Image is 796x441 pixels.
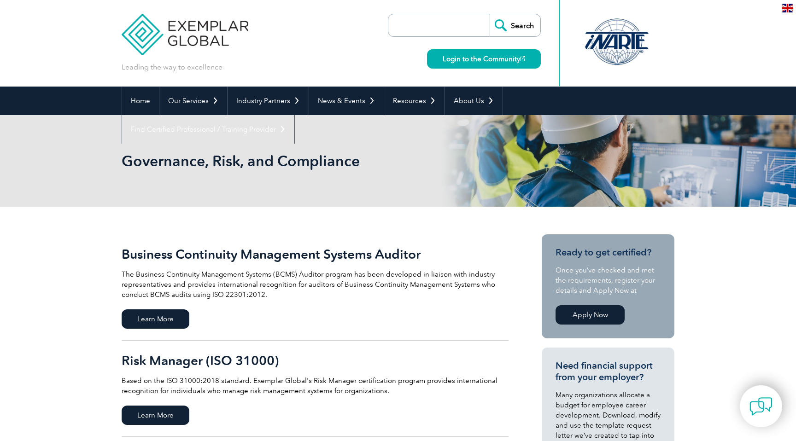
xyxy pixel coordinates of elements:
[122,115,294,144] a: Find Certified Professional / Training Provider
[782,4,793,12] img: en
[556,265,661,296] p: Once you’ve checked and met the requirements, register your details and Apply Now at
[427,49,541,69] a: Login to the Community
[445,87,503,115] a: About Us
[122,341,509,437] a: Risk Manager (ISO 31000) Based on the ISO 31000:2018 standard. Exemplar Global's Risk Manager cer...
[122,62,222,72] p: Leading the way to excellence
[556,360,661,383] h3: Need financial support from your employer?
[122,269,509,300] p: The Business Continuity Management Systems (BCMS) Auditor program has been developed in liaison w...
[490,14,540,36] input: Search
[556,305,625,325] a: Apply Now
[122,247,509,261] h2: Business Continuity Management Systems Auditor
[520,56,525,61] img: open_square.png
[159,87,227,115] a: Our Services
[309,87,384,115] a: News & Events
[122,234,509,341] a: Business Continuity Management Systems Auditor The Business Continuity Management Systems (BCMS) ...
[228,87,309,115] a: Industry Partners
[122,406,189,425] span: Learn More
[122,152,475,170] h1: Governance, Risk, and Compliance
[122,309,189,329] span: Learn More
[384,87,445,115] a: Resources
[749,395,773,418] img: contact-chat.png
[556,247,661,258] h3: Ready to get certified?
[122,353,509,368] h2: Risk Manager (ISO 31000)
[122,376,509,396] p: Based on the ISO 31000:2018 standard. Exemplar Global's Risk Manager certification program provid...
[122,87,159,115] a: Home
